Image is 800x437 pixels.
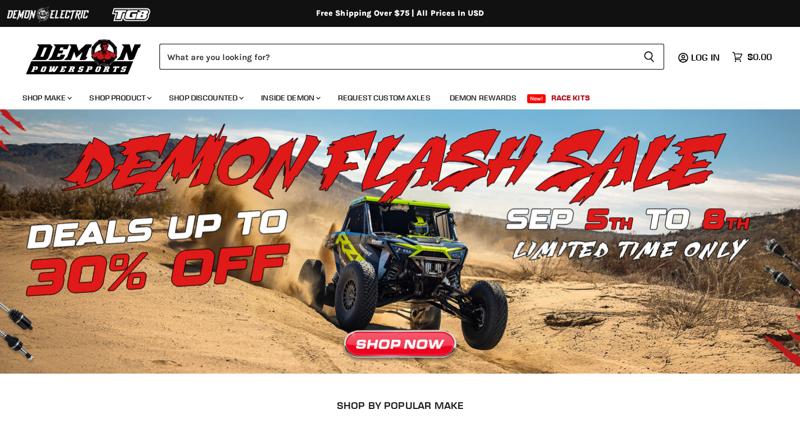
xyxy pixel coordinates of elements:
[14,86,79,109] a: Shop Make
[634,44,664,70] button: Search
[161,86,250,109] a: Shop Discounted
[81,86,158,109] a: Shop Product
[6,4,90,25] img: Demon Electric Logo 2
[441,86,525,109] a: Demon Rewards
[691,52,720,63] span: Log in
[90,4,174,25] img: TGB Logo 2
[330,86,439,109] a: Request Custom Axles
[747,52,772,62] span: $0.00
[527,94,546,103] span: New!
[253,86,327,109] a: Inside Demon
[159,44,634,70] input: Search
[543,86,598,109] a: Race Kits
[14,82,769,109] ul: Main menu
[726,49,778,65] a: $0.00
[686,52,726,62] a: Log in
[14,399,787,411] h2: SHOP BY POPULAR MAKE
[22,36,145,76] img: Demon Powersports
[159,44,664,70] form: Product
